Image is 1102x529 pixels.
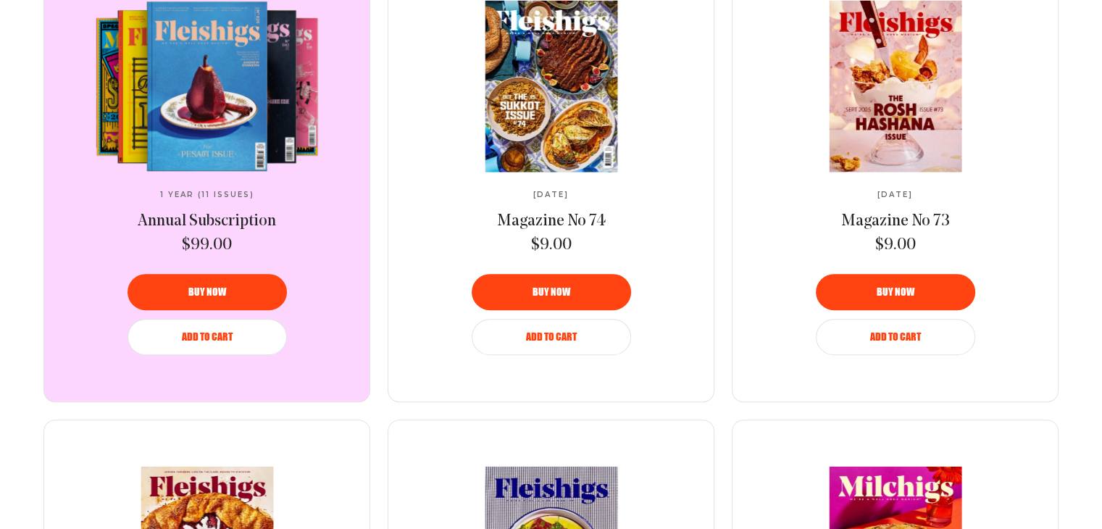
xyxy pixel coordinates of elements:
button: Add to Cart [128,319,287,355]
span: Magazine No 73 [841,213,950,230]
span: Add to Cart [870,332,921,342]
img: Annual Subscription [86,1,328,172]
button: Buy now [472,274,631,310]
span: $9.00 [531,235,572,257]
span: Magazine No 74 [497,213,606,230]
span: Buy now [533,287,570,297]
span: [DATE] [877,191,913,199]
a: Magazine No 73 [841,211,950,233]
span: Add to Cart [526,332,577,342]
a: Magazine No 74Magazine No 74 [430,1,672,172]
a: Annual SubscriptionAnnual Subscription [86,1,328,172]
span: Add to Cart [182,332,233,342]
span: Buy now [188,287,226,297]
button: Buy now [816,274,975,310]
a: Magazine No 73Magazine No 73 [775,1,1017,172]
span: 1 Year (11 Issues) [160,191,254,199]
span: $9.00 [875,235,916,257]
button: Add to Cart [472,319,631,355]
button: Buy now [128,274,287,310]
span: $99.00 [182,235,232,257]
a: Magazine No 74 [497,211,606,233]
span: Buy now [877,287,914,297]
span: Annual Subscription [138,213,276,230]
button: Add to Cart [816,319,975,355]
a: Annual Subscription [138,211,276,233]
span: [DATE] [533,191,569,199]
